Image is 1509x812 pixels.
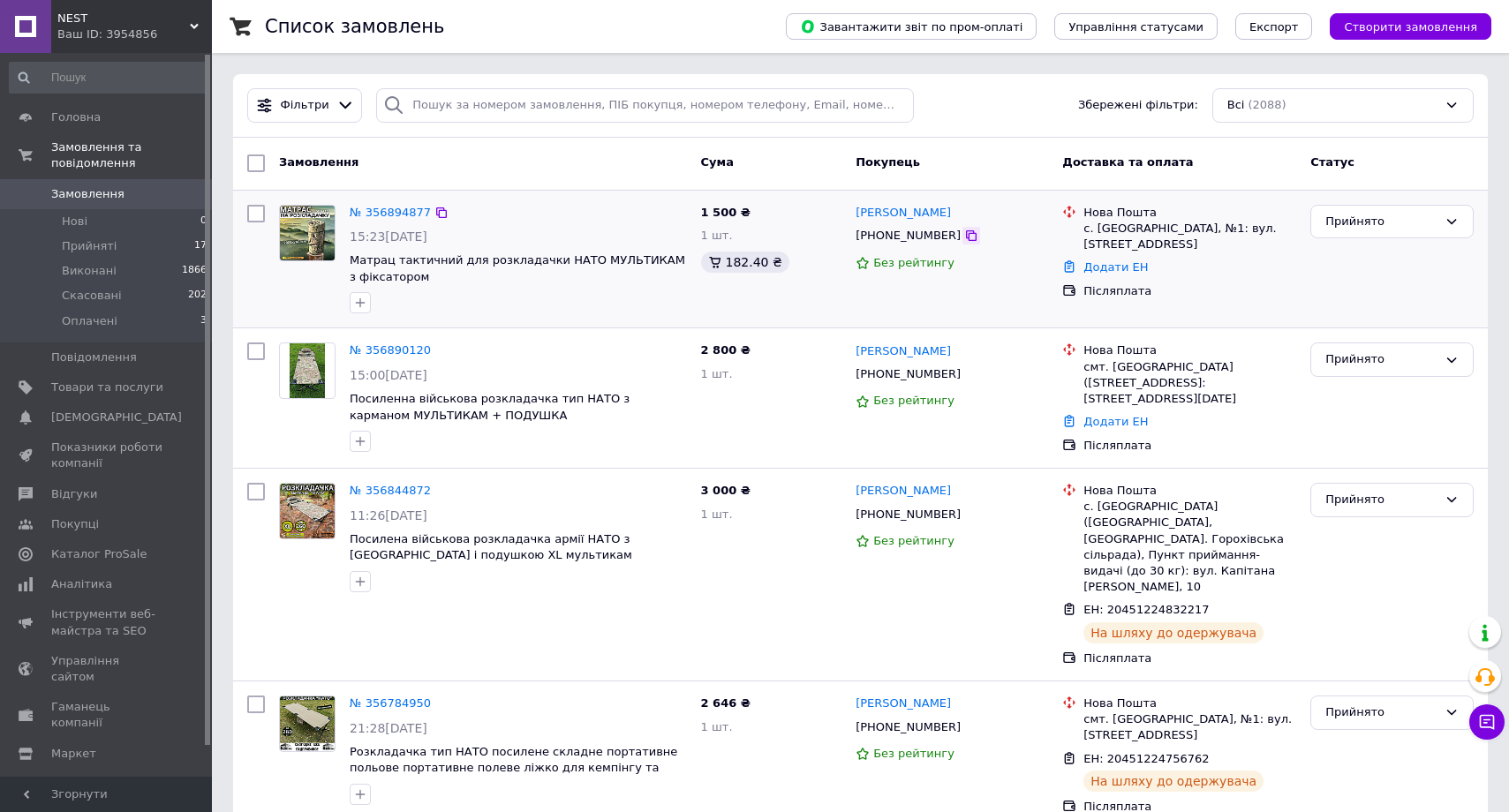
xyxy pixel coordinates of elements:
[701,229,733,242] span: 1 шт.
[701,484,751,497] span: 3 000 ₴
[1083,622,1264,643] div: На шляху до одержувача
[51,606,163,638] span: Інструменти веб-майстра та SEO
[852,363,964,386] div: [PHONE_NUMBER]
[1062,155,1193,169] span: Доставка та оплата
[51,576,112,592] span: Аналітика
[1083,260,1148,274] a: Додати ЕН
[62,288,122,304] span: Скасовані
[1325,491,1437,509] div: Прийнято
[51,546,147,562] span: Каталог ProSale
[873,747,954,760] span: Без рейтингу
[350,484,431,497] a: № 356844872
[279,205,336,261] a: Фото товару
[701,343,751,357] span: 2 800 ₴
[57,26,212,42] div: Ваш ID: 3954856
[350,745,677,791] a: Розкладачка тип НАТО посилене складне портативне польове портативне полеве ліжко для кемпінгу та ...
[1083,205,1296,221] div: Нова Пошта
[701,507,733,521] span: 1 шт.
[786,13,1037,40] button: Завантажити звіт по пром-оплаті
[1068,20,1203,34] span: Управління статусами
[873,394,954,407] span: Без рейтингу
[62,313,117,329] span: Оплачені
[1083,771,1264,792] div: На шляху до одержувача
[51,653,163,685] span: Управління сайтом
[51,486,97,502] span: Відгуки
[856,343,951,360] a: [PERSON_NAME]
[51,380,163,395] span: Товари та послуги
[279,342,336,399] a: Фото товару
[62,238,117,254] span: Прийняті
[1249,20,1299,34] span: Експорт
[265,16,444,37] h1: Список замовлень
[1078,97,1198,114] span: Збережені фільтри:
[1083,359,1296,408] div: смт. [GEOGRAPHIC_DATA] ([STREET_ADDRESS]: [STREET_ADDRESS][DATE]
[279,155,358,169] span: Замовлення
[856,155,920,169] span: Покупець
[200,214,207,229] span: 0
[280,696,335,751] img: Фото товару
[1310,155,1354,169] span: Статус
[1325,350,1437,369] div: Прийнято
[1235,13,1313,40] button: Експорт
[57,11,190,26] span: NEST
[1325,213,1437,231] div: Прийнято
[873,256,954,269] span: Без рейтингу
[51,350,137,365] span: Повідомлення
[701,206,751,219] span: 1 500 ₴
[1083,221,1296,252] div: с. [GEOGRAPHIC_DATA], №1: вул. [STREET_ADDRESS]
[188,288,207,304] span: 202
[701,367,733,380] span: 1 шт.
[1312,19,1491,33] a: Створити замовлення
[280,206,335,260] img: Фото товару
[350,392,630,422] a: Посиленна військова розкладачка тип НАТО з карманом МУЛЬТИКАМ + ПОДУШКА
[1083,283,1296,299] div: Післяплата
[280,484,335,538] img: Фото товару
[1344,20,1477,34] span: Створити замовлення
[856,695,951,712] a: [PERSON_NAME]
[51,109,101,125] span: Головна
[873,534,954,547] span: Без рейтингу
[350,696,431,710] a: № 356784950
[1054,13,1218,40] button: Управління статусами
[350,343,431,357] a: № 356890120
[1227,97,1245,114] span: Всі
[51,516,99,532] span: Покупці
[1083,415,1148,428] a: Додати ЕН
[852,716,964,739] div: [PHONE_NUMBER]
[1083,752,1209,765] span: ЕН: 20451224756762
[1083,695,1296,711] div: Нова Пошта
[1325,703,1437,722] div: Прийнято
[350,206,431,219] a: № 356894877
[281,97,329,114] span: Фільтри
[51,440,163,471] span: Показники роботи компанії
[350,253,685,283] a: Матрац тактичний для розкладачки НАТО МУЛЬТИКАМ з фіксатором
[376,88,913,123] input: Пошук за номером замовлення, ПІБ покупця, номером телефону, Email, номером накладної
[200,313,207,329] span: 3
[1083,603,1209,616] span: ЕН: 20451224832217
[800,19,1022,34] span: Завантажити звіт по пром-оплаті
[51,410,182,425] span: [DEMOGRAPHIC_DATA]
[350,508,427,523] span: 11:26[DATE]
[62,214,87,229] span: Нові
[182,263,207,279] span: 1866
[350,532,632,578] a: Посилена військова розкладачка армії НАТО з [GEOGRAPHIC_DATA] і подушкою XL мультикам портативне ...
[852,224,964,247] div: [PHONE_NUMBER]
[51,776,141,792] span: Налаштування
[1083,342,1296,358] div: Нова Пошта
[194,238,207,254] span: 17
[279,483,336,539] a: Фото товару
[1469,704,1505,740] button: Чат з покупцем
[856,483,951,500] a: [PERSON_NAME]
[9,62,208,94] input: Пошук
[350,229,427,244] span: 15:23[DATE]
[1083,483,1296,499] div: Нова Пошта
[350,721,427,735] span: 21:28[DATE]
[51,139,212,171] span: Замовлення та повідомлення
[350,368,427,382] span: 15:00[DATE]
[279,695,336,752] a: Фото товару
[1083,438,1296,454] div: Післяплата
[62,263,117,279] span: Виконані
[51,746,96,762] span: Маркет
